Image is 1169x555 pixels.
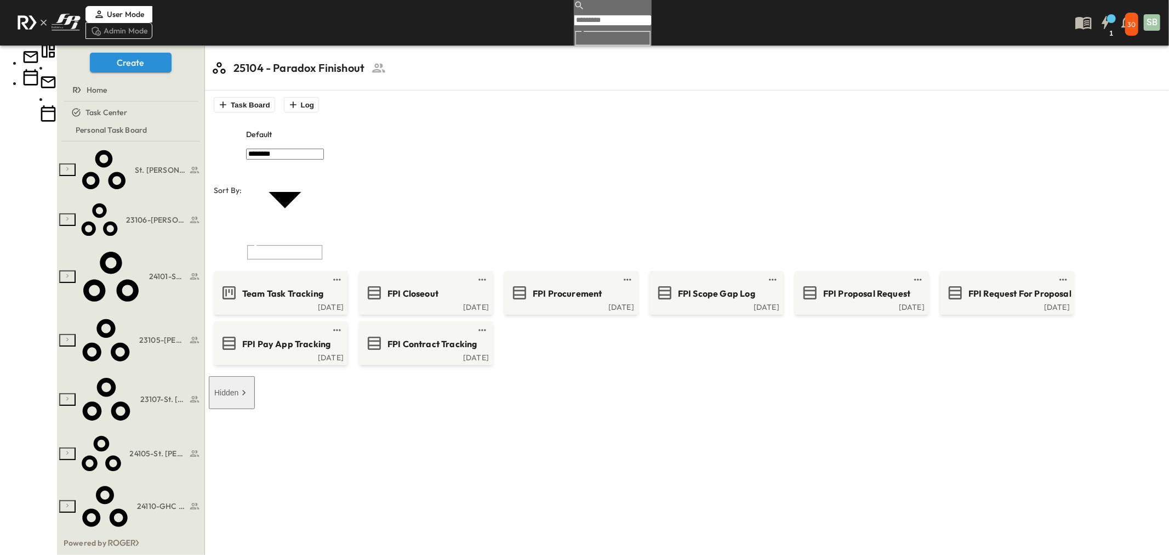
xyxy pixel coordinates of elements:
button: test [766,273,779,286]
h6: 1 [1109,30,1114,37]
span: 24101-SEAS Chapel [149,271,186,282]
p: Sort By: [214,185,242,196]
a: FPI Closeout [361,284,489,302]
span: FPI Proposal Request [823,287,910,300]
li: Calendar [39,94,57,125]
a: Personal Task Board [59,122,200,138]
a: 23105-[PERSON_NAME] HQ [78,310,200,371]
a: Home [59,82,200,98]
button: test [476,324,489,337]
span: FPI Contract Tracking [387,338,477,350]
a: [DATE] [652,302,779,310]
div: 23107-St. [PERSON_NAME]test [59,369,202,431]
button: SB [1143,13,1161,32]
a: [DATE] [506,302,634,310]
span: Team Task Tracking [242,287,323,300]
div: 23106-[PERSON_NAME][GEOGRAPHIC_DATA]test [59,196,202,243]
a: 23106-[PERSON_NAME][GEOGRAPHIC_DATA] [78,196,200,243]
button: Task Board [214,97,275,112]
a: [DATE] [216,352,344,361]
button: Create [90,53,172,72]
p: Default [246,129,272,140]
span: 24110-GHC Office Renovations [137,501,186,512]
p: 25104 - Paradox Finishout [233,60,364,76]
a: FPI Scope Gap Log [652,284,779,302]
button: test [476,273,489,286]
button: test [330,324,344,337]
a: 24105-St. Matthew Kitchen Reno [78,428,200,479]
a: FPI Request For Proposal [942,284,1070,302]
span: St. Vincent De Paul Renovations [135,165,186,175]
a: 24110-GHC Office Renovations [78,477,200,536]
p: 30 [1128,20,1136,29]
div: Powered by [57,531,204,555]
div: Default [246,121,324,148]
a: [DATE] [797,302,925,310]
span: Home [87,84,107,95]
div: Admin Mode [85,22,153,39]
button: test [1057,273,1070,286]
span: Personal Task Board [76,124,147,135]
button: test [911,273,925,286]
div: 24101-SEAS Chapeltest [59,241,202,312]
span: 23105-[PERSON_NAME] HQ [139,335,186,346]
a: 24101-SEAS Chapel [78,241,200,312]
a: Team Task Tracking [216,284,344,302]
div: 23105-[PERSON_NAME] HQtest [59,310,202,371]
div: St. Vincent De Paul Renovationstest [59,141,202,198]
div: Personal Task Boardtest [59,121,202,139]
img: c8d7d1ed905e502e8f77bf7063faec64e13b34fdb1f2bdd94b0e311fc34f8000.png [13,11,84,34]
a: St. Vincent De Paul Renovations [78,141,200,198]
a: FPI Procurement [506,284,634,302]
button: test [330,273,344,286]
a: FPI Proposal Request [797,284,925,302]
li: Email [22,48,39,69]
span: FPI Request For Proposal [968,287,1071,300]
div: SB [1144,14,1160,31]
span: FPI Scope Gap Log [678,287,755,300]
span: FPI Closeout [387,287,438,300]
span: 24105-St. Matthew Kitchen Reno [130,448,187,459]
a: FPI Pay App Tracking [216,335,344,352]
a: [DATE] [361,352,489,361]
li: Calendar [22,69,39,89]
button: Log [284,97,319,112]
a: [DATE] [361,302,489,310]
button: 1 [1094,13,1116,32]
li: Email [39,63,57,94]
span: Task Center [85,107,127,118]
p: Hidden [214,387,238,398]
a: Task Center [59,105,200,120]
a: [DATE] [216,302,344,310]
div: 24105-St. Matthew Kitchen Renotest [59,428,202,479]
a: 23107-St. [PERSON_NAME] [78,369,200,431]
span: 23107-St. [PERSON_NAME] [140,394,186,405]
div: 24110-GHC Office Renovationstest [59,477,202,536]
div: User Mode [85,6,153,22]
li: Focus Zone [39,31,57,63]
span: 23106-[PERSON_NAME][GEOGRAPHIC_DATA] [126,214,186,225]
span: FPI Pay App Tracking [242,338,330,350]
a: [DATE] [942,302,1070,310]
button: Hidden [209,376,255,409]
button: test [621,273,634,286]
a: FPI Contract Tracking [361,335,489,352]
span: FPI Procurement [533,287,602,300]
